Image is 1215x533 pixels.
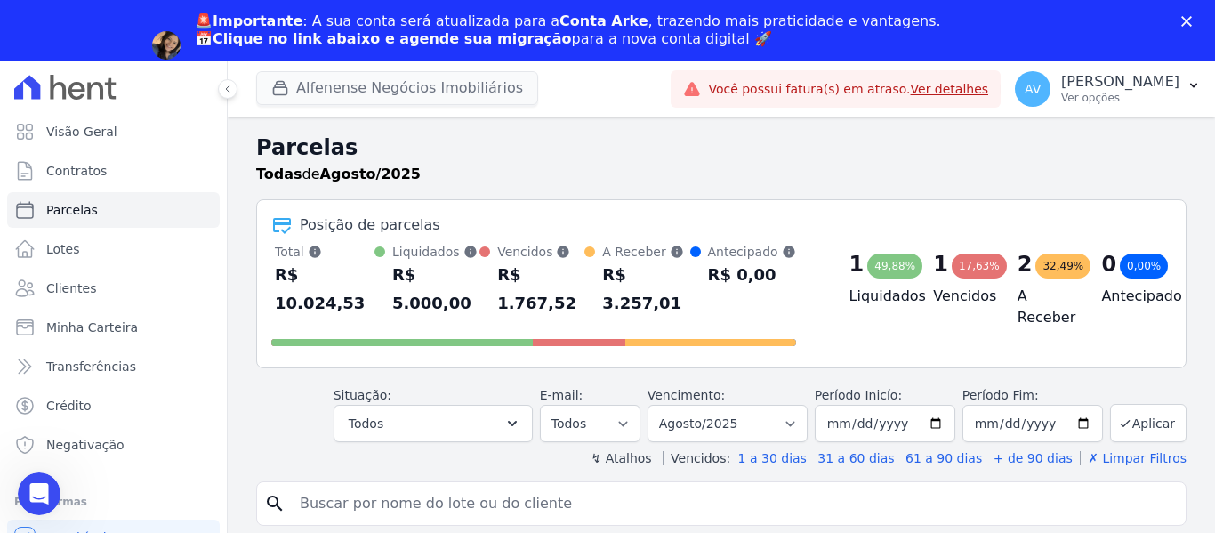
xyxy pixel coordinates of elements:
a: Crédito [7,388,220,424]
a: Ver detalhes [911,82,989,96]
a: ✗ Limpar Filtros [1080,451,1187,465]
div: : A sua conta será atualizada para a , trazendo mais praticidade e vantagens. 📅 para a nova conta... [195,12,941,48]
label: Vencidos: [663,451,730,465]
div: Posição de parcelas [300,214,440,236]
a: Lotes [7,231,220,267]
div: R$ 1.767,52 [497,261,584,318]
input: Buscar por nome do lote ou do cliente [289,486,1179,521]
button: Alfenense Negócios Imobiliários [256,71,538,105]
label: Vencimento: [648,388,725,402]
button: Todos [334,405,533,442]
a: Agendar migração [195,59,342,78]
strong: Todas [256,166,302,182]
button: AV [PERSON_NAME] Ver opções [1001,64,1215,114]
iframe: Intercom live chat [18,472,60,515]
label: ↯ Atalhos [591,451,651,465]
span: Crédito [46,397,92,415]
span: Você possui fatura(s) em atraso. [708,80,988,99]
div: R$ 5.000,00 [392,261,479,318]
p: [PERSON_NAME] [1061,73,1179,91]
span: Negativação [46,436,125,454]
div: 32,49% [1035,254,1090,279]
a: Parcelas [7,192,220,228]
i: search [264,493,286,514]
span: Parcelas [46,201,98,219]
label: Período Fim: [962,386,1103,405]
b: Clique no link abaixo e agende sua migração [213,30,572,47]
a: Negativação [7,427,220,463]
span: Transferências [46,358,136,376]
label: Período Inicío: [815,388,902,402]
a: 31 a 60 dias [817,451,894,465]
p: Ver opções [1061,91,1179,105]
div: Antecipado [708,243,796,261]
label: Situação: [334,388,391,402]
span: Todos [349,413,383,434]
div: Liquidados [392,243,479,261]
button: Aplicar [1110,404,1187,442]
a: 1 a 30 dias [738,451,807,465]
span: Clientes [46,279,96,297]
div: Fechar [1181,16,1199,27]
a: Minha Carteira [7,310,220,345]
div: 17,63% [952,254,1007,279]
img: Profile image for Adriane [152,31,181,60]
div: 2 [1018,250,1033,279]
a: Contratos [7,153,220,189]
div: A Receber [602,243,689,261]
div: Vencidos [497,243,584,261]
span: AV [1025,83,1041,95]
span: Lotes [46,240,80,258]
b: Conta Arke [559,12,648,29]
a: Clientes [7,271,220,306]
div: R$ 0,00 [708,261,796,289]
h4: Vencidos [933,286,989,307]
span: Visão Geral [46,123,117,141]
div: Total [275,243,374,261]
div: 1 [849,250,865,279]
div: 1 [933,250,948,279]
a: Visão Geral [7,114,220,149]
h4: Antecipado [1101,286,1157,307]
label: E-mail: [540,388,583,402]
div: 0,00% [1120,254,1168,279]
div: Plataformas [14,491,213,513]
h2: Parcelas [256,132,1187,164]
a: 61 a 90 dias [905,451,982,465]
a: Transferências [7,349,220,384]
p: de [256,164,421,185]
span: Contratos [46,162,107,180]
h4: Liquidados [849,286,905,307]
div: R$ 3.257,01 [602,261,689,318]
strong: Agosto/2025 [320,166,421,182]
a: + de 90 dias [994,451,1073,465]
span: Minha Carteira [46,319,138,336]
div: 49,88% [867,254,922,279]
div: 0 [1101,250,1116,279]
h4: A Receber [1018,286,1074,328]
b: 🚨Importante [195,12,302,29]
div: R$ 10.024,53 [275,261,374,318]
